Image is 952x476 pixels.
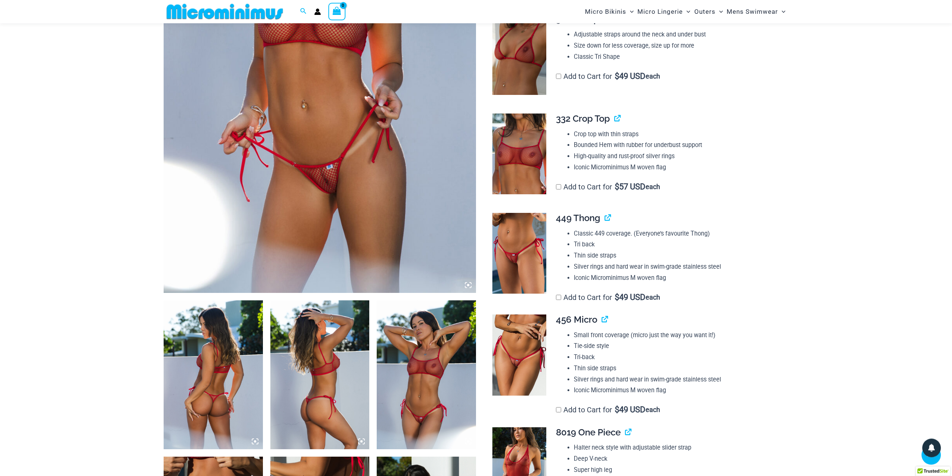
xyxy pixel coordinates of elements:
span: 8019 One Piece [556,427,621,438]
nav: Site Navigation [582,1,788,22]
li: Super high leg [574,465,782,476]
li: Tri back [574,239,782,250]
li: Tie-side style [574,341,782,352]
span: Outers [694,2,715,21]
input: Add to Cart for$57 USD each [556,185,561,190]
span: Micro Bikinis [585,2,626,21]
span: each [646,183,660,191]
input: Add to Cart for$49 USD each [556,408,561,413]
a: Search icon link [300,7,307,16]
span: 332 Crop Top [556,114,610,124]
li: Size down for less coverage, size up for more [574,41,782,52]
li: Silver rings and hard wear in swim-grade stainless steel [574,262,782,273]
a: View Shopping Cart, empty [328,3,345,20]
li: Adjustable straps around the neck and under bust [574,29,782,41]
li: Iconic Microminimus M woven flag [574,162,782,173]
label: Add to Cart for [556,293,660,302]
img: MM SHOP LOGO FLAT [164,3,286,20]
li: Bounded Hem with rubber for underbust support [574,140,782,151]
span: Menu Toggle [626,2,634,21]
span: 57 USD [615,183,645,191]
span: Mens Swimwear [727,2,778,21]
li: Classic Tri Shape [574,52,782,63]
a: Account icon link [314,9,321,15]
li: Thin side straps [574,250,782,262]
span: 49 USD [615,73,645,80]
label: Add to Cart for [556,183,660,192]
img: Summer Storm Red 332 Crop Top 449 Thong [270,301,370,450]
span: $ [615,72,619,81]
img: Summer Storm Red 332 Crop Top 449 Thong [377,301,476,450]
input: Add to Cart for$49 USD each [556,74,561,79]
li: Silver rings and hard wear in swim-grade stainless steel [574,374,782,386]
li: Crop top with thin straps [574,129,782,140]
li: Deep V-neck [574,454,782,465]
span: $ [615,293,619,302]
a: OutersMenu ToggleMenu Toggle [692,2,725,21]
input: Add to Cart for$49 USD each [556,295,561,300]
span: each [646,294,660,301]
span: 449 Thong [556,213,600,224]
li: Tri-back [574,352,782,363]
span: Menu Toggle [778,2,785,21]
span: $ [615,182,619,192]
span: $ [615,405,619,415]
span: each [646,406,660,414]
span: each [646,73,660,80]
span: 49 USD [615,294,645,301]
li: Small front coverage (micro just the way you want it!) [574,330,782,341]
span: Micro Lingerie [637,2,683,21]
label: Add to Cart for [556,406,660,415]
img: Summer Storm Red 312 Tri Top [492,15,546,96]
label: Add to Cart for [556,72,660,81]
li: Classic 449 coverage. (Everyone’s favourite Thong) [574,229,782,240]
a: Micro LingerieMenu ToggleMenu Toggle [636,2,692,21]
span: Menu Toggle [683,2,690,21]
span: Menu Toggle [715,2,723,21]
span: 49 USD [615,406,645,414]
li: Thin side straps [574,363,782,374]
span: 456 Micro [556,314,597,325]
li: Iconic Microminimus M woven flag [574,273,782,284]
img: Summer Storm Red 449 Thong [492,213,546,294]
span: 312 Tri Top [556,14,599,25]
img: Summer Storm Red 332 Crop Top [492,114,546,195]
img: Summer Storm Red 456 Micro [492,315,546,396]
a: Micro BikinisMenu ToggleMenu Toggle [583,2,636,21]
a: Mens SwimwearMenu ToggleMenu Toggle [725,2,787,21]
img: Summer Storm Red 332 Crop Top 449 Thong [164,301,263,450]
li: Iconic Microminimus M woven flag [574,385,782,396]
li: High-quality and rust-proof silver rings [574,151,782,162]
li: Halter neck style with adjustable slider strap [574,443,782,454]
